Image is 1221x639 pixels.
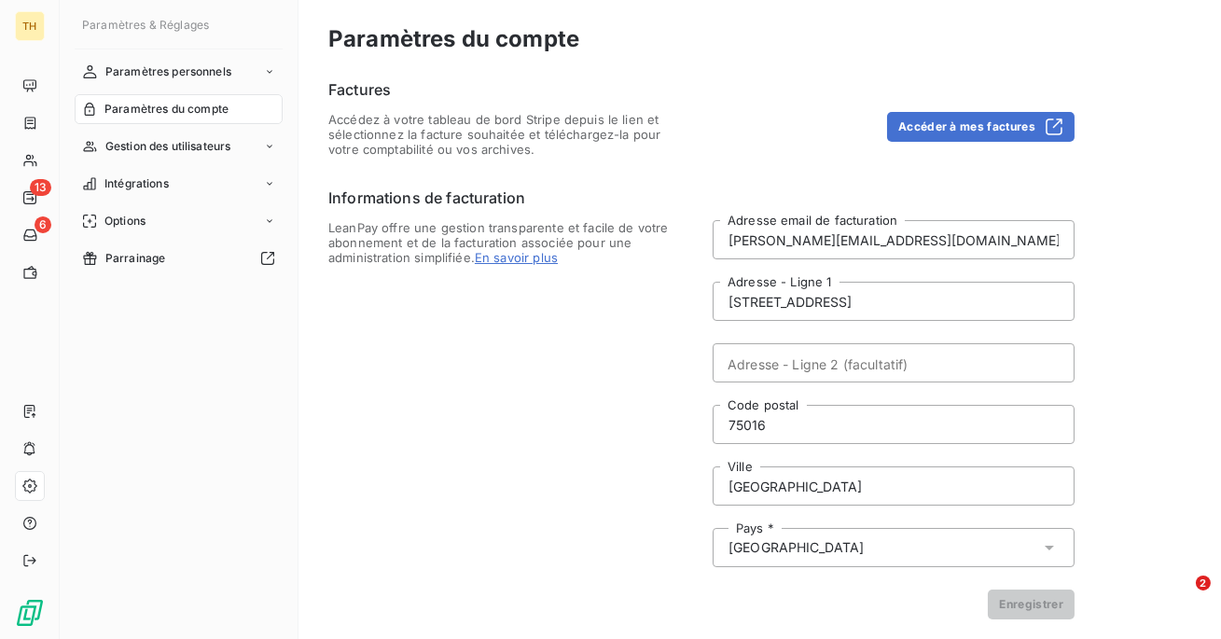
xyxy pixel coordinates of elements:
[15,11,45,41] div: TH
[328,220,690,619] span: LeanPay offre une gestion transparente et facile de votre abonnement et de la facturation associé...
[713,466,1075,506] input: placeholder
[30,179,51,196] span: 13
[104,175,169,192] span: Intégrations
[713,282,1075,321] input: placeholder
[105,138,231,155] span: Gestion des utilisateurs
[713,343,1075,382] input: placeholder
[328,22,1191,56] h3: Paramètres du compte
[713,405,1075,444] input: placeholder
[75,243,283,273] a: Parrainage
[887,112,1075,142] button: Accéder à mes factures
[328,112,690,157] span: Accédez à votre tableau de bord Stripe depuis le lien et sélectionnez la facture souhaitée et tél...
[328,78,1075,101] h6: Factures
[475,250,558,265] span: En savoir plus
[15,598,45,628] img: Logo LeanPay
[105,63,231,80] span: Paramètres personnels
[75,94,283,124] a: Paramètres du compte
[728,538,865,557] span: [GEOGRAPHIC_DATA]
[104,213,146,229] span: Options
[105,250,166,267] span: Parrainage
[988,590,1075,619] button: Enregistrer
[35,216,51,233] span: 6
[82,18,209,32] span: Paramètres & Réglages
[713,220,1075,259] input: placeholder
[104,101,229,118] span: Paramètres du compte
[328,187,1075,209] h6: Informations de facturation
[1158,576,1202,620] iframe: Intercom live chat
[1196,576,1211,590] span: 2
